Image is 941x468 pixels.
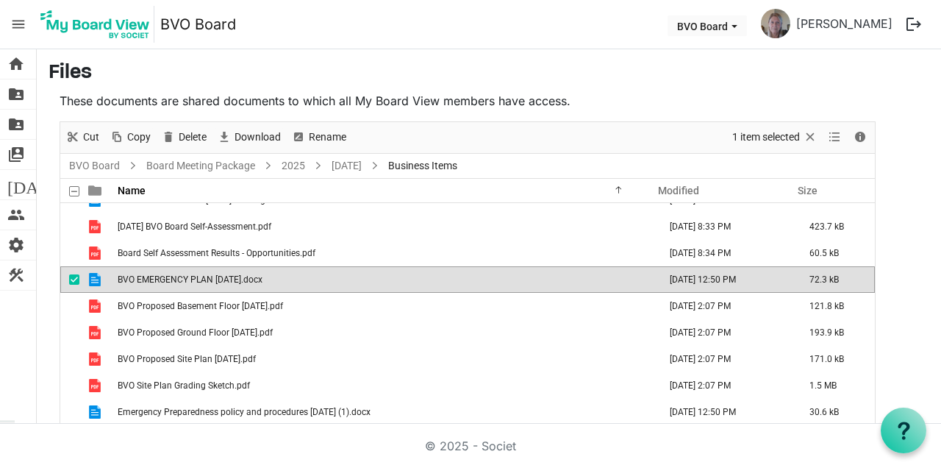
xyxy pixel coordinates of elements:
[156,122,212,153] div: Delete
[79,346,113,372] td: is template cell column header type
[79,240,113,266] td: is template cell column header type
[898,9,929,40] button: logout
[118,274,262,285] span: BVO EMERGENCY PLAN [DATE].docx
[60,92,876,110] p: These documents are shared documents to which all My Board View members have access.
[60,399,79,425] td: checkbox
[7,140,25,169] span: switch_account
[289,128,349,146] button: Rename
[848,122,873,153] div: Details
[798,185,817,196] span: Size
[790,9,898,38] a: [PERSON_NAME]
[60,319,79,346] td: checkbox
[654,293,794,319] td: August 26, 2025 2:07 PM column header Modified
[113,240,654,266] td: Board Self Assessment Results - Opportunities.pdf is template cell column header Name
[425,439,516,453] a: © 2025 - Societ
[794,213,875,240] td: 423.7 kB is template cell column header Size
[823,122,848,153] div: View
[79,399,113,425] td: is template cell column header type
[794,319,875,346] td: 193.9 kB is template cell column header Size
[329,157,365,175] a: [DATE]
[794,399,875,425] td: 30.6 kB is template cell column header Size
[49,61,929,86] h3: Files
[159,128,210,146] button: Delete
[385,157,460,175] span: Business Items
[60,240,79,266] td: checkbox
[118,301,283,311] span: BVO Proposed Basement Floor [DATE].pdf
[654,372,794,399] td: August 26, 2025 2:07 PM column header Modified
[60,293,79,319] td: checkbox
[654,399,794,425] td: August 28, 2025 12:50 PM column header Modified
[113,372,654,399] td: BVO Site Plan Grading Sketch.pdf is template cell column header Name
[7,110,25,139] span: folder_shared
[63,128,102,146] button: Cut
[7,79,25,109] span: folder_shared
[118,195,287,205] span: Action List 2025 from [DATE] Meeting.docx
[233,128,282,146] span: Download
[104,122,156,153] div: Copy
[113,399,654,425] td: Emergency Preparedness policy and procedures June 19 2025 (1).docx is template cell column header...
[307,128,348,146] span: Rename
[118,354,256,364] span: BVO Proposed Site Plan [DATE].pdf
[118,248,315,258] span: Board Self Assessment Results - Opportunities.pdf
[668,15,747,36] button: BVO Board dropdownbutton
[79,319,113,346] td: is template cell column header type
[7,230,25,260] span: settings
[79,372,113,399] td: is template cell column header type
[126,128,152,146] span: Copy
[215,128,284,146] button: Download
[160,10,236,39] a: BVO Board
[794,293,875,319] td: 121.8 kB is template cell column header Size
[7,170,64,199] span: [DATE]
[761,9,790,38] img: UTfCzewT5rXU4fD18_RCmd8NiOoEVvluYSMOXPyd4SwdCOh8sCAkHe7StodDouQN8cB_eyn1cfkqWhFEANIUxA_thumb.png
[60,346,79,372] td: checkbox
[113,266,654,293] td: BVO EMERGENCY PLAN August 25, 2025.docx is template cell column header Name
[7,200,25,230] span: people
[143,157,258,175] a: Board Meeting Package
[36,6,160,43] a: My Board View Logo
[118,327,273,338] span: BVO Proposed Ground Floor [DATE].pdf
[286,122,351,153] div: Rename
[794,240,875,266] td: 60.5 kB is template cell column header Size
[794,346,875,372] td: 171.0 kB is template cell column header Size
[79,213,113,240] td: is template cell column header type
[36,6,154,43] img: My Board View Logo
[118,380,250,391] span: BVO Site Plan Grading Sketch.pdf
[794,372,875,399] td: 1.5 MB is template cell column header Size
[4,10,32,38] span: menu
[113,346,654,372] td: BVO Proposed Site Plan 2025-08-25.pdf is template cell column header Name
[851,128,870,146] button: Details
[654,213,794,240] td: August 25, 2025 8:33 PM column header Modified
[794,266,875,293] td: 72.3 kB is template cell column header Size
[727,122,823,153] div: Clear selection
[82,128,101,146] span: Cut
[731,128,801,146] span: 1 item selected
[60,213,79,240] td: checkbox
[60,122,104,153] div: Cut
[654,319,794,346] td: August 26, 2025 2:07 PM column header Modified
[118,185,146,196] span: Name
[118,221,271,232] span: [DATE] BVO Board Self-Assessment.pdf
[79,293,113,319] td: is template cell column header type
[113,319,654,346] td: BVO Proposed Ground Floor 2025-08-25.pdf is template cell column header Name
[107,128,154,146] button: Copy
[654,266,794,293] td: August 28, 2025 12:50 PM column header Modified
[279,157,308,175] a: 2025
[113,213,654,240] td: April 2025 BVO Board Self-Assessment.pdf is template cell column header Name
[177,128,208,146] span: Delete
[212,122,286,153] div: Download
[7,260,25,290] span: construction
[654,240,794,266] td: August 25, 2025 8:34 PM column header Modified
[730,128,820,146] button: Selection
[826,128,843,146] button: View dropdownbutton
[60,372,79,399] td: checkbox
[118,407,371,417] span: Emergency Preparedness policy and procedures [DATE] (1).docx
[7,49,25,79] span: home
[658,185,699,196] span: Modified
[113,293,654,319] td: BVO Proposed Basement Floor 2025-08-25.pdf is template cell column header Name
[60,266,79,293] td: checkbox
[66,157,123,175] a: BVO Board
[654,346,794,372] td: August 26, 2025 2:07 PM column header Modified
[79,266,113,293] td: is template cell column header type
